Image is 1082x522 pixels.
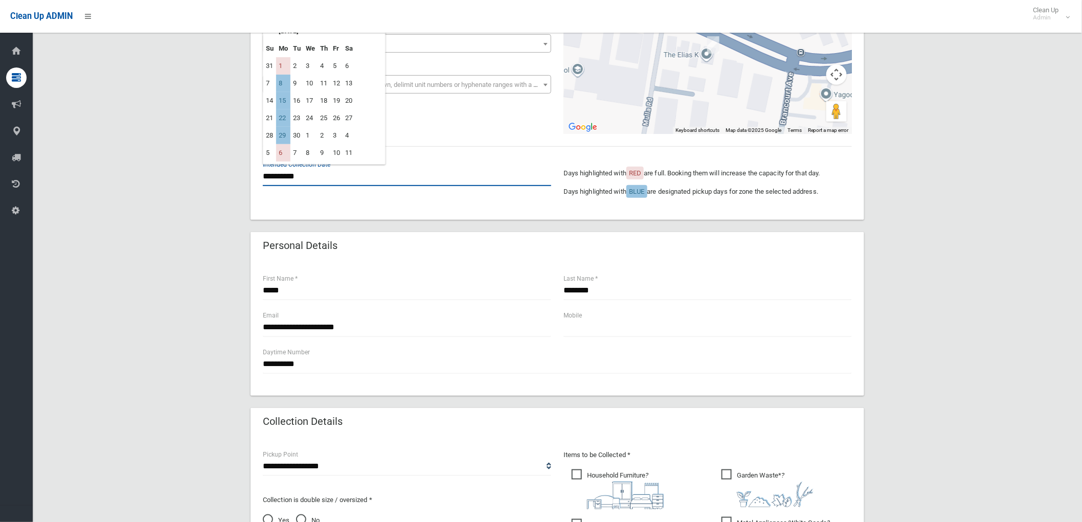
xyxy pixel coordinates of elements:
th: Th [318,40,330,57]
span: Garden Waste* [722,469,814,507]
td: 29 [276,127,290,144]
td: 1 [276,57,290,75]
td: 5 [263,144,276,162]
span: Clean Up ADMIN [10,11,73,21]
th: Mo [276,40,290,57]
td: 10 [303,75,318,92]
i: ? [587,471,664,509]
th: Fr [330,40,343,57]
p: Days highlighted with are full. Booking them will increase the capacity for that day. [563,167,852,179]
td: 20 [343,92,355,109]
span: Household Furniture [572,469,664,509]
span: BLUE [629,188,644,195]
td: 18 [318,92,330,109]
span: 417 [263,34,551,53]
td: 22 [276,109,290,127]
td: 23 [290,109,303,127]
p: Days highlighted with are designated pickup days for zone the selected address. [563,186,852,198]
td: 3 [330,127,343,144]
div: 417 Hume Highway, YAGOONA NSW 2199 [707,36,719,54]
a: Terms [787,127,802,133]
header: Collection Details [251,412,355,432]
td: 7 [290,144,303,162]
td: 2 [318,127,330,144]
span: Map data ©2025 Google [726,127,781,133]
td: 8 [303,144,318,162]
td: 11 [343,144,355,162]
th: Tu [290,40,303,57]
td: 25 [318,109,330,127]
td: 19 [330,92,343,109]
button: Keyboard shortcuts [675,127,719,134]
span: 417 [265,37,549,51]
td: 14 [263,92,276,109]
td: 6 [276,144,290,162]
td: 11 [318,75,330,92]
a: Open this area in Google Maps (opens a new window) [566,121,600,134]
td: 2 [290,57,303,75]
td: 6 [343,57,355,75]
a: Report a map error [808,127,849,133]
p: Collection is double size / oversized * [263,494,551,506]
td: 28 [263,127,276,144]
td: 31 [263,57,276,75]
span: Select the unit number from the dropdown, delimit unit numbers or hyphenate ranges with a comma [269,81,555,88]
td: 12 [330,75,343,92]
img: 4fd8a5c772b2c999c83690221e5242e0.png [737,482,814,507]
td: 10 [330,144,343,162]
td: 4 [343,127,355,144]
td: 13 [343,75,355,92]
td: 30 [290,127,303,144]
td: 21 [263,109,276,127]
td: 9 [290,75,303,92]
td: 26 [330,109,343,127]
td: 4 [318,57,330,75]
td: 3 [303,57,318,75]
span: Clean Up [1028,6,1069,21]
td: 16 [290,92,303,109]
td: 24 [303,109,318,127]
td: 7 [263,75,276,92]
td: 8 [276,75,290,92]
th: We [303,40,318,57]
th: Sa [343,40,355,57]
p: Items to be Collected * [563,449,852,461]
small: Admin [1033,14,1059,21]
td: 1 [303,127,318,144]
td: 17 [303,92,318,109]
td: 27 [343,109,355,127]
i: ? [737,471,814,507]
td: 5 [330,57,343,75]
img: aa9efdbe659d29b613fca23ba79d85cb.png [587,482,664,509]
th: Su [263,40,276,57]
td: 15 [276,92,290,109]
button: Drag Pegman onto the map to open Street View [826,101,847,122]
button: Map camera controls [826,64,847,85]
header: Personal Details [251,236,350,256]
span: RED [629,169,641,177]
img: Google [566,121,600,134]
td: 9 [318,144,330,162]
